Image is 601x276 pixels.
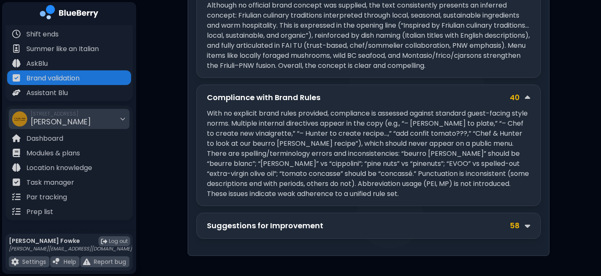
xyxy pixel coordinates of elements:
p: Prep list [26,207,53,217]
p: [PERSON_NAME][EMAIL_ADDRESS][DOMAIN_NAME] [9,245,132,252]
img: file icon [12,193,21,201]
p: AskBlu [26,59,48,69]
img: file icon [12,163,21,172]
img: file icon [12,59,21,67]
span: [STREET_ADDRESS] [31,111,91,117]
p: Suggestions for Improvement [207,220,323,232]
img: file icon [12,178,21,186]
p: Compliance with Brand Rules [207,92,320,103]
img: file icon [12,207,21,216]
p: Summer like an Italian [26,44,99,54]
p: Shift ends [26,29,59,39]
p: Location knowledge [26,163,92,173]
img: file icon [12,74,21,82]
img: file icon [83,258,90,266]
img: file icon [12,88,21,97]
img: file icon [53,258,60,266]
img: company thumbnail [12,111,27,126]
p: [PERSON_NAME] Fowke [9,237,132,245]
img: file icon [12,30,21,38]
span: Log out [109,238,128,245]
img: company logo [40,5,98,22]
p: With no explicit brand rules provided, compliance is assessed against standard guest-facing style... [207,108,530,199]
p: Dashboard [26,134,63,144]
p: Settings [22,258,46,266]
span: [PERSON_NAME] [31,116,91,127]
img: down chevron [525,222,530,230]
p: Help [64,258,76,266]
p: Although no official brand concept was supplied, the text consistently presents an inferred conce... [207,0,530,71]
p: Assistant Blu [26,88,68,98]
img: file icon [11,258,19,266]
img: file icon [12,134,21,142]
img: file icon [12,44,21,53]
img: down chevron [525,93,530,102]
p: Task manager [26,178,74,188]
p: Par tracking [26,192,67,202]
span: 58 [510,220,520,231]
img: logout [101,238,107,245]
span: 40 [510,92,520,103]
p: Brand validation [26,73,80,83]
p: Modules & plans [26,148,80,158]
img: file icon [12,149,21,157]
p: Report bug [94,258,126,266]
